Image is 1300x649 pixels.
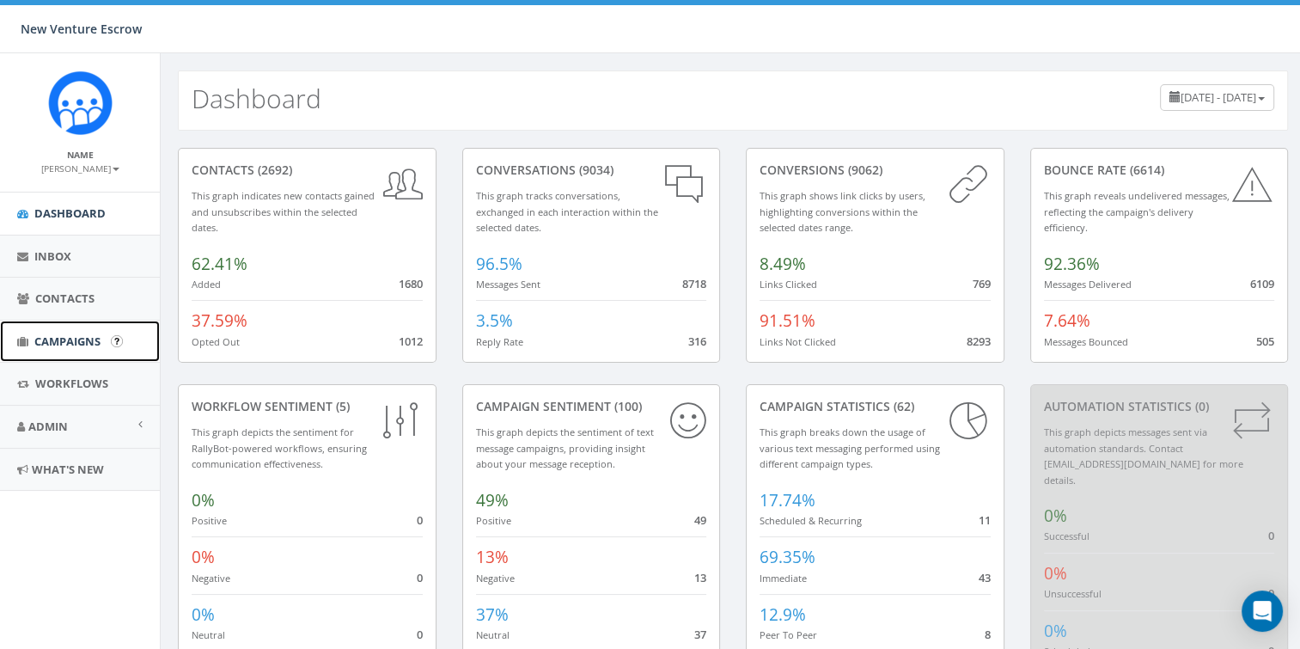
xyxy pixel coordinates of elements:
[21,21,142,37] span: New Venture Escrow
[682,276,706,291] span: 8718
[760,309,815,332] span: 91.51%
[476,628,510,641] small: Neutral
[760,426,940,470] small: This graph breaks down the usage of various text messaging performed using different campaign types.
[760,546,815,568] span: 69.35%
[192,278,221,291] small: Added
[41,162,119,174] small: [PERSON_NAME]
[476,189,658,234] small: This graph tracks conversations, exchanged in each interaction within the selected dates.
[760,162,991,179] div: conversions
[760,572,807,585] small: Immediate
[760,335,836,348] small: Links Not Clicked
[67,149,94,161] small: Name
[192,253,247,275] span: 62.41%
[28,419,68,434] span: Admin
[760,514,862,527] small: Scheduled & Recurring
[476,572,515,585] small: Negative
[1044,530,1089,542] small: Successful
[1181,89,1256,105] span: [DATE] - [DATE]
[760,603,806,626] span: 12.9%
[890,398,914,414] span: (62)
[417,627,423,642] span: 0
[1256,334,1274,349] span: 505
[192,603,215,626] span: 0%
[845,162,882,178] span: (9062)
[760,489,815,511] span: 17.74%
[979,570,991,585] span: 43
[1044,426,1243,487] small: This graph depicts messages sent via automation standards. Contact [EMAIL_ADDRESS][DOMAIN_NAME] f...
[192,572,230,585] small: Negative
[694,512,706,528] span: 49
[254,162,292,178] span: (2692)
[476,489,509,511] span: 49%
[417,512,423,528] span: 0
[967,334,991,349] span: 8293
[760,628,817,641] small: Peer To Peer
[1044,253,1100,275] span: 92.36%
[476,426,654,470] small: This graph depicts the sentiment of text message campaigns, providing insight about your message ...
[111,335,123,347] input: Submit
[476,162,707,179] div: conversations
[476,309,513,332] span: 3.5%
[333,398,350,414] span: (5)
[192,489,215,511] span: 0%
[417,570,423,585] span: 0
[694,627,706,642] span: 37
[35,376,108,391] span: Workflows
[192,514,227,527] small: Positive
[1044,309,1090,332] span: 7.64%
[1268,585,1274,601] span: 0
[1044,562,1067,585] span: 0%
[192,84,321,113] h2: Dashboard
[399,276,423,291] span: 1680
[192,546,215,568] span: 0%
[1044,620,1067,642] span: 0%
[760,253,806,275] span: 8.49%
[192,628,225,641] small: Neutral
[760,278,817,291] small: Links Clicked
[1044,162,1275,179] div: Bounce Rate
[760,398,991,415] div: Campaign Statistics
[611,398,642,414] span: (100)
[32,462,104,477] span: What's New
[476,278,540,291] small: Messages Sent
[1044,335,1128,348] small: Messages Bounced
[476,253,522,275] span: 96.5%
[34,248,71,264] span: Inbox
[576,162,613,178] span: (9034)
[1044,189,1230,234] small: This graph reveals undelivered messages, reflecting the campaign's delivery efficiency.
[760,189,925,234] small: This graph shows link clicks by users, highlighting conversions within the selected dates range.
[1044,278,1132,291] small: Messages Delivered
[34,334,101,349] span: Campaigns
[192,162,423,179] div: contacts
[192,335,240,348] small: Opted Out
[1044,587,1102,600] small: Unsuccessful
[1126,162,1164,178] span: (6614)
[1192,398,1209,414] span: (0)
[34,205,106,221] span: Dashboard
[979,512,991,528] span: 11
[399,334,423,349] span: 1012
[476,514,511,527] small: Positive
[41,160,119,175] a: [PERSON_NAME]
[1044,505,1067,527] span: 0%
[476,546,509,568] span: 13%
[1268,528,1274,543] span: 0
[35,291,95,306] span: Contacts
[192,189,375,234] small: This graph indicates new contacts gained and unsubscribes within the selected dates.
[985,627,991,642] span: 8
[476,398,707,415] div: Campaign Sentiment
[48,70,113,135] img: Rally_Corp_Icon_1.png
[192,398,423,415] div: Workflow Sentiment
[192,309,247,332] span: 37.59%
[476,335,523,348] small: Reply Rate
[1044,398,1275,415] div: Automation Statistics
[694,570,706,585] span: 13
[1242,591,1283,632] div: Open Intercom Messenger
[476,603,509,626] span: 37%
[192,426,367,470] small: This graph depicts the sentiment for RallyBot-powered workflows, ensuring communication effective...
[1250,276,1274,291] span: 6109
[688,334,706,349] span: 316
[973,276,991,291] span: 769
